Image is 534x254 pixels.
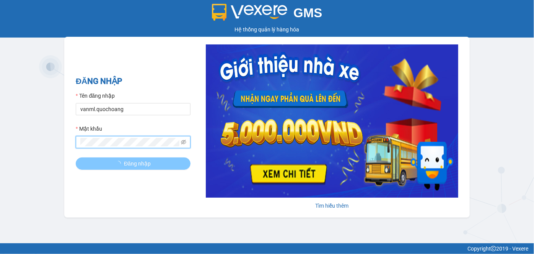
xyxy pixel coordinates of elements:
div: Copyright 2019 - Vexere [6,244,528,253]
span: copyright [491,246,496,251]
label: Mật khẩu [76,125,102,133]
div: Tìm hiểu thêm [206,202,458,210]
span: eye-invisible [181,139,186,145]
input: Tên đăng nhập [76,103,190,115]
span: loading [116,161,124,166]
img: banner-0 [206,44,458,198]
h2: ĐĂNG NHẬP [76,75,190,88]
img: logo 2 [212,4,288,21]
span: GMS [293,6,322,20]
span: Đăng nhập [124,159,151,168]
a: GMS [212,11,322,18]
div: Hệ thống quản lý hàng hóa [2,25,532,34]
label: Tên đăng nhập [76,92,115,100]
button: Đăng nhập [76,157,190,170]
input: Mật khẩu [80,138,179,146]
